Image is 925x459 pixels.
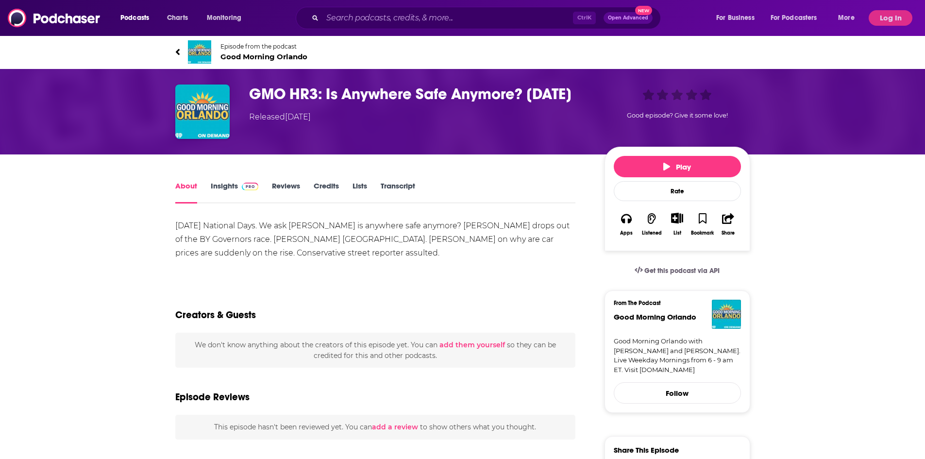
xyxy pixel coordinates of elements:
[635,6,653,15] span: New
[614,181,741,201] div: Rate
[220,43,307,50] span: Episode from the podcast
[188,40,211,64] img: Good Morning Orlando
[573,12,596,24] span: Ctrl K
[716,11,755,25] span: For Business
[691,230,714,236] div: Bookmark
[644,267,720,275] span: Get this podcast via API
[614,312,696,322] a: Good Morning Orlando
[614,300,733,306] h3: From The Podcast
[220,52,307,61] span: Good Morning Orlando
[838,11,855,25] span: More
[207,11,241,25] span: Monitoring
[272,181,300,204] a: Reviews
[211,181,259,204] a: InsightsPodchaser Pro
[608,16,648,20] span: Open Advanced
[175,181,197,204] a: About
[627,259,728,283] a: Get this podcast via API
[381,181,415,204] a: Transcript
[831,10,867,26] button: open menu
[722,230,735,236] div: Share
[114,10,162,26] button: open menu
[764,10,831,26] button: open menu
[249,111,311,123] div: Released [DATE]
[715,206,740,242] button: Share
[614,382,741,404] button: Follow
[771,11,817,25] span: For Podcasters
[175,219,576,260] div: [DATE] National Days. We ask [PERSON_NAME] is anywhere safe anymore? [PERSON_NAME] drops out of t...
[664,206,690,242] div: Show More ButtonList
[200,10,254,26] button: open menu
[305,7,670,29] div: Search podcasts, credits, & more...
[214,423,536,431] span: This episode hasn't been reviewed yet. You can to show others what you thought.
[614,445,679,455] h3: Share This Episode
[673,230,681,236] div: List
[242,183,259,190] img: Podchaser Pro
[627,112,728,119] span: Good episode? Give it some love!
[372,422,418,432] button: add a review
[314,181,339,204] a: Credits
[353,181,367,204] a: Lists
[120,11,149,25] span: Podcasts
[614,206,639,242] button: Apps
[175,85,230,139] img: GMO HR3: Is Anywhere Safe Anymore? 9.29.25
[663,162,691,171] span: Play
[175,309,256,321] h2: Creators & Guests
[249,85,589,103] h1: GMO HR3: Is Anywhere Safe Anymore? 9.29.25
[195,340,556,360] span: We don't know anything about the creators of this episode yet . You can so they can be credited f...
[667,213,687,223] button: Show More Button
[161,10,194,26] a: Charts
[175,391,250,403] h3: Episode Reviews
[8,9,101,27] img: Podchaser - Follow, Share and Rate Podcasts
[690,206,715,242] button: Bookmark
[614,156,741,177] button: Play
[322,10,573,26] input: Search podcasts, credits, & more...
[439,341,505,349] button: add them yourself
[709,10,767,26] button: open menu
[604,12,653,24] button: Open AdvancedNew
[639,206,664,242] button: Listened
[642,230,662,236] div: Listened
[614,337,741,374] a: Good Morning Orlando with [PERSON_NAME] and [PERSON_NAME]. Live Weekday Mornings from 6 - 9 am ET...
[712,300,741,329] img: Good Morning Orlando
[167,11,188,25] span: Charts
[869,10,912,26] button: Log In
[175,40,750,64] a: Good Morning OrlandoEpisode from the podcastGood Morning Orlando
[620,230,633,236] div: Apps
